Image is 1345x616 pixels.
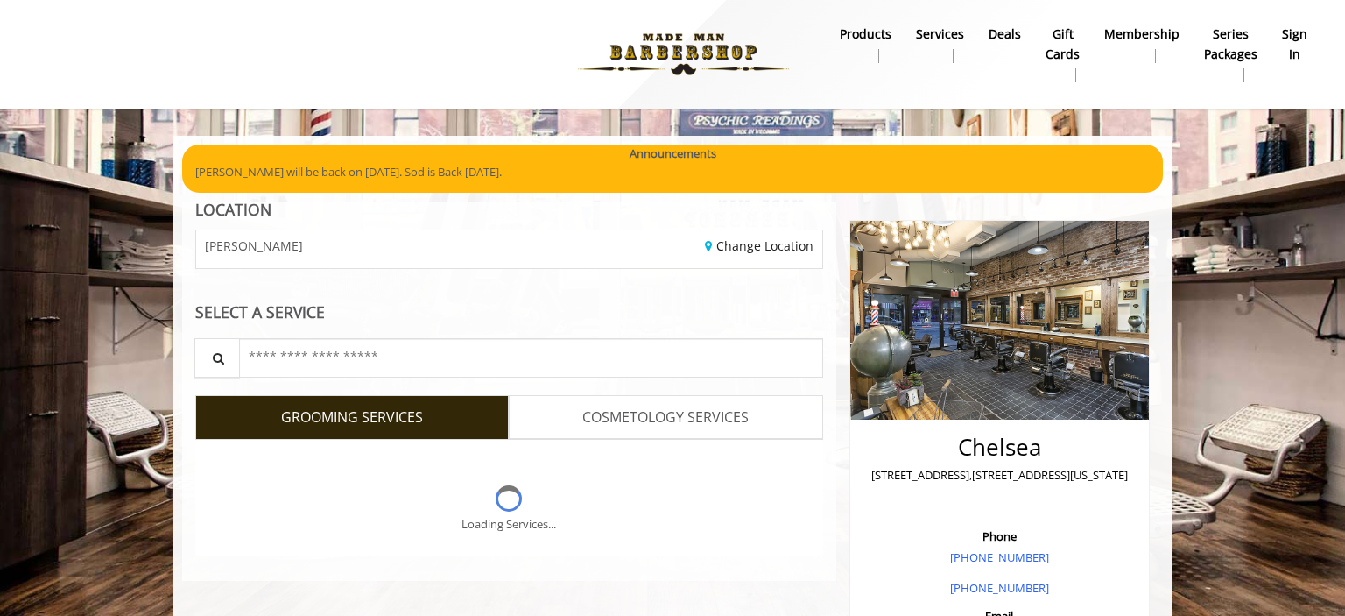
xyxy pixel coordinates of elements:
h2: Chelsea [870,435,1130,460]
div: Grooming services [195,439,823,556]
a: Change Location [705,237,813,254]
a: [PHONE_NUMBER] [950,580,1049,596]
a: Series packagesSeries packages [1192,22,1270,87]
a: Gift cardsgift cards [1033,22,1092,87]
h3: Phone [870,530,1130,542]
b: LOCATION [195,199,271,220]
a: MembershipMembership [1092,22,1192,67]
div: Loading Services... [461,515,556,534]
p: [STREET_ADDRESS],[STREET_ADDRESS][US_STATE] [870,466,1130,485]
a: ServicesServices [904,22,976,67]
span: COSMETOLOGY SERVICES [582,407,749,429]
b: Deals [989,25,1021,44]
img: Made Man Barbershop logo [563,6,804,103]
span: GROOMING SERVICES [281,407,423,429]
p: [PERSON_NAME] will be back on [DATE]. Sod is Back [DATE]. [195,163,1150,181]
a: DealsDeals [976,22,1033,67]
a: [PHONE_NUMBER] [950,549,1049,565]
b: products [840,25,891,44]
b: Membership [1104,25,1180,44]
b: Services [916,25,964,44]
b: Announcements [630,145,716,163]
a: Productsproducts [827,22,904,67]
b: Series packages [1204,25,1257,64]
span: [PERSON_NAME] [205,239,303,252]
b: gift cards [1046,25,1080,64]
div: SELECT A SERVICE [195,304,823,321]
button: Service Search [194,338,240,378]
b: sign in [1282,25,1307,64]
a: sign insign in [1270,22,1320,67]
